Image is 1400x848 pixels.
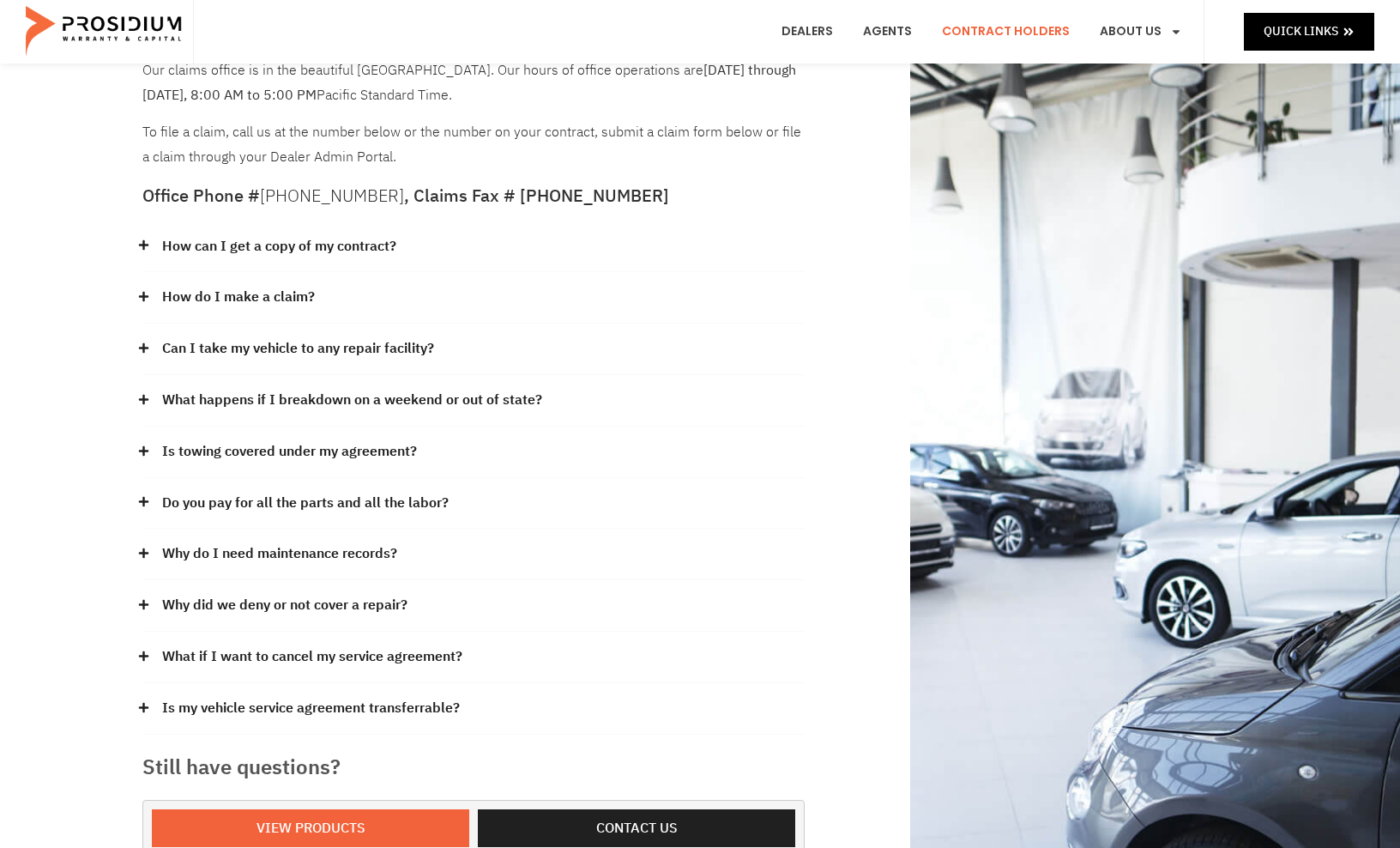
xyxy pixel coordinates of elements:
[142,427,805,478] div: Is towing covered under my agreement?
[162,645,462,669] a: What if I want to cancel my service agreement?
[162,491,449,516] a: Do you pay for all the parts and all the labor?
[142,60,796,106] b: [DATE] through [DATE], 8:00 AM to 5:00 PM
[142,58,805,108] p: Our claims office is in the beautiful [GEOGRAPHIC_DATA]. Our hours of office operations are Pacif...
[142,58,805,170] div: To file a claim, call us at the number below or the number on your contract, submit a claim form ...
[142,529,805,580] div: Why do I need maintenance records?
[152,809,469,848] a: View Products
[596,816,678,841] span: Contact us
[256,816,365,841] span: View Products
[1264,21,1338,42] span: Quick Links
[162,696,460,721] a: Is my vehicle service agreement transferrable?
[142,221,805,273] div: How can I get a copy of my contract?
[162,234,396,259] a: How can I get a copy of my contract?
[142,187,805,204] h5: Office Phone # , Claims Fax # [PHONE_NUMBER]
[478,809,795,848] a: Contact us
[162,388,542,413] a: What happens if I breakdown on a weekend or out of state?
[142,272,805,324] div: How do I make a claim?
[142,324,805,375] div: Can I take my vehicle to any repair facility?
[142,683,805,735] div: Is my vehicle service agreement transferrable?
[142,752,805,783] h3: Still have questions?
[260,183,404,209] a: [PHONE_NUMBER]
[1244,13,1374,50] a: Quick Links
[162,285,315,310] a: How do I make a claim?
[142,375,805,427] div: What happens if I breakdown on a weekend or out of state?
[162,439,417,464] a: Is towing covered under my agreement?
[142,478,805,530] div: Do you pay for all the parts and all the labor?
[162,593,407,618] a: Why did we deny or not cover a repair?
[142,580,805,632] div: Why did we deny or not cover a repair?
[142,632,805,683] div: What if I want to cancel my service agreement?
[162,336,434,361] a: Can I take my vehicle to any repair facility?
[162,542,397,566] a: Why do I need maintenance records?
